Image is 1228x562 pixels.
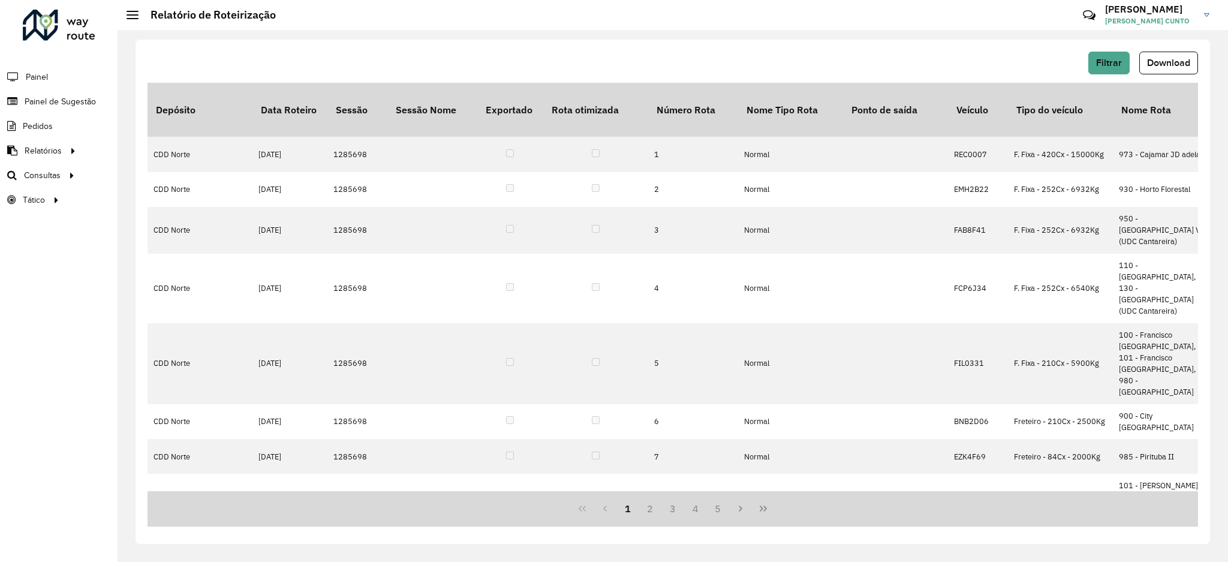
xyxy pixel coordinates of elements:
th: Depósito [148,83,252,137]
h3: [PERSON_NAME] [1105,4,1195,15]
td: Freteiro - 84Cx - 2000Kg [1008,439,1113,474]
td: 6 [648,404,738,439]
span: Consultas [24,169,61,182]
td: 973 - Cajamar JD adelaide [1113,137,1218,172]
button: Download [1139,52,1198,74]
button: Filtrar [1088,52,1130,74]
td: EZK4F69 [948,439,1008,474]
td: Normal [738,172,843,207]
th: Nome Tipo Rota [738,83,843,137]
td: FAD CDD Norte [843,474,948,543]
td: 2 [648,172,738,207]
td: 930 - Horto Florestal [1113,172,1218,207]
td: [DATE] [252,137,327,172]
button: 5 [707,497,730,520]
td: CDD Norte [148,254,252,323]
button: 1 [616,497,639,520]
td: [DATE] [252,207,327,254]
td: FAB8F41 [948,207,1008,254]
td: 1285698 [327,323,387,404]
th: Rota otimizada [543,83,648,137]
td: FCP6J34 [948,254,1008,323]
td: 1285698 [327,172,387,207]
td: 100 - Francisco [GEOGRAPHIC_DATA], 101 - Francisco [GEOGRAPHIC_DATA], 980 - [GEOGRAPHIC_DATA] [1113,323,1218,404]
td: Normal [738,207,843,254]
th: Ponto de saída [843,83,948,137]
td: F. Fixa - 210Cx - 5900Kg [1008,323,1113,404]
td: 4 [648,254,738,323]
td: 101 - [PERSON_NAME] Oeste, 111 - [GEOGRAPHIC_DATA], 980 - [GEOGRAPHIC_DATA] [1113,474,1218,543]
td: FAD [738,474,843,543]
th: Veículo [948,83,1008,137]
td: F. Fixa - 252Cx - 6932Kg [1008,172,1113,207]
th: Sessão [327,83,387,137]
button: Last Page [752,497,775,520]
td: CDD Norte [148,207,252,254]
td: Normal [738,254,843,323]
td: [DATE] [252,323,327,404]
td: FIL0331 [948,323,1008,404]
td: [DATE] [252,474,327,543]
span: [PERSON_NAME] CUNTO [1105,16,1195,26]
th: Número Rota [648,83,738,137]
td: 1 [648,137,738,172]
td: EYJ9E25 [948,474,1008,543]
td: EMH2B22 [948,172,1008,207]
td: Normal [738,137,843,172]
td: - C: 70 - P: 1000 [1008,474,1113,543]
button: 2 [639,497,661,520]
th: Exportado [477,83,543,137]
td: CDD Norte [148,172,252,207]
td: CDD Norte [148,404,252,439]
th: Tipo do veículo [1008,83,1113,137]
button: 3 [661,497,684,520]
td: Normal [738,439,843,474]
td: 110 - [GEOGRAPHIC_DATA], 130 - [GEOGRAPHIC_DATA] (UDC Cantareira) [1113,254,1218,323]
th: Data Roteiro [252,83,327,137]
td: 1285698 [327,439,387,474]
td: [DATE] [252,254,327,323]
td: CDD Norte [148,474,252,543]
td: 5 [648,323,738,404]
td: F. Fixa - 252Cx - 6932Kg [1008,207,1113,254]
td: [DATE] [252,439,327,474]
td: 985 - Pirituba II [1113,439,1218,474]
td: Normal [738,404,843,439]
td: REC0007 [948,137,1008,172]
td: 1285698 [327,254,387,323]
td: BNB2D06 [948,404,1008,439]
th: Nome Rota [1113,83,1218,137]
td: 7 [648,439,738,474]
td: CDD Norte [148,439,252,474]
td: F. Fixa - 252Cx - 6540Kg [1008,254,1113,323]
a: Contato Rápido [1076,2,1102,28]
span: Tático [23,194,45,206]
td: CDD Norte [148,137,252,172]
td: 3 [648,207,738,254]
span: Download [1147,58,1190,68]
td: 1285698 [327,404,387,439]
span: Pedidos [23,120,53,133]
td: [DATE] [252,172,327,207]
td: 900 - City [GEOGRAPHIC_DATA] [1113,404,1218,439]
td: CDD Norte [148,323,252,404]
span: Relatórios [25,145,62,157]
td: Normal [738,323,843,404]
td: F. Fixa - 420Cx - 15000Kg [1008,137,1113,172]
td: Freteiro - 210Cx - 2500Kg [1008,404,1113,439]
span: Filtrar [1096,58,1122,68]
td: 8 [648,474,738,543]
td: 1285698 [327,137,387,172]
span: Painel de Sugestão [25,95,96,108]
button: 4 [684,497,707,520]
td: 1285698 [327,207,387,254]
td: 950 - [GEOGRAPHIC_DATA] Vuc (UDC Cantareira) [1113,207,1218,254]
span: Painel [26,71,48,83]
th: Sessão Nome [387,83,477,137]
td: 1285698 [327,474,387,543]
button: Next Page [729,497,752,520]
h2: Relatório de Roteirização [139,8,276,22]
td: [DATE] [252,404,327,439]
